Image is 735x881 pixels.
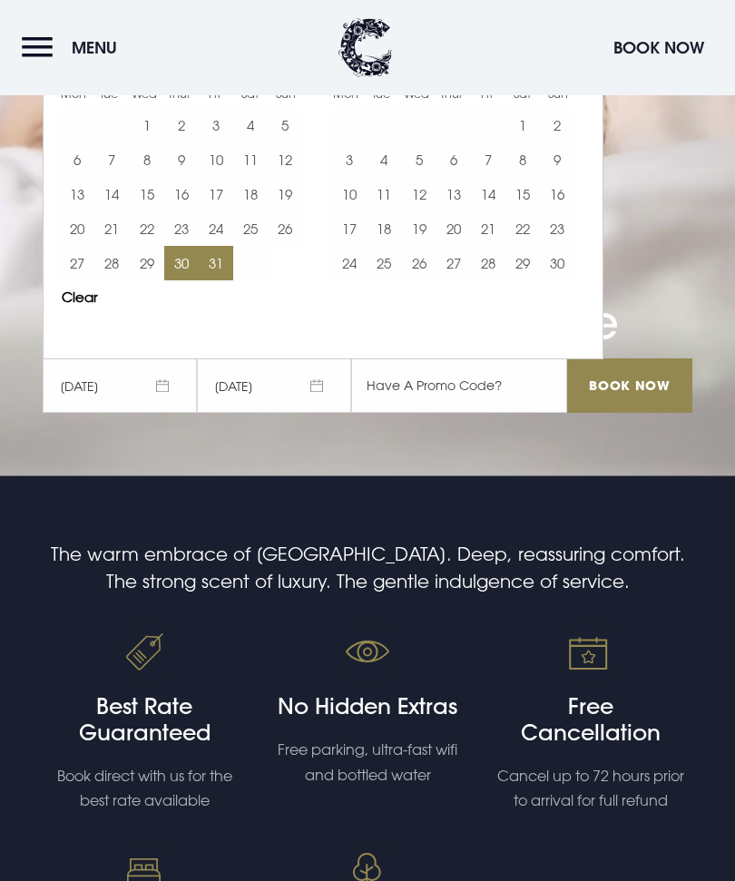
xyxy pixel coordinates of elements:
button: 5 [401,142,436,177]
td: Choose Wednesday, November 12, 2025 as your end date. [401,177,436,211]
button: 27 [436,246,471,280]
td: Choose Friday, November 14, 2025 as your end date. [471,177,505,211]
td: Choose Thursday, October 2, 2025 as your end date. [164,108,199,142]
td: Choose Friday, October 24, 2025 as your end date. [199,211,233,246]
td: Choose Monday, October 6, 2025 as your end date. [60,142,94,177]
button: 10 [199,142,233,177]
button: 1 [129,108,163,142]
button: 12 [401,177,436,211]
p: Cancel up to 72 hours prior to arrival for full refund [496,764,685,813]
button: 6 [60,142,94,177]
button: 21 [471,211,505,246]
button: 28 [94,246,129,280]
td: Choose Sunday, October 19, 2025 as your end date. [268,177,302,211]
button: 2 [540,108,574,142]
button: 3 [199,108,233,142]
td: Choose Thursday, November 20, 2025 as your end date. [436,211,471,246]
button: 9 [164,142,199,177]
td: Choose Wednesday, October 29, 2025 as your end date. [129,246,163,280]
button: 15 [505,177,540,211]
td: Choose Wednesday, November 19, 2025 as your end date. [401,211,436,246]
td: Choose Saturday, November 29, 2025 as your end date. [505,246,540,280]
button: 13 [436,177,471,211]
td: Choose Sunday, November 30, 2025 as your end date. [540,246,574,280]
button: 9 [540,142,574,177]
button: 3 [332,142,367,177]
td: Choose Saturday, October 18, 2025 as your end date. [233,177,268,211]
button: 8 [129,142,163,177]
button: 29 [505,246,540,280]
td: Choose Monday, November 24, 2025 as your end date. [332,246,367,280]
td: Choose Thursday, November 6, 2025 as your end date. [436,142,471,177]
td: Choose Tuesday, October 14, 2025 as your end date. [94,177,129,211]
button: 23 [540,211,574,246]
td: Choose Wednesday, October 22, 2025 as your end date. [129,211,163,246]
h4: Best Rate Guaranteed [50,693,239,746]
td: Choose Saturday, October 25, 2025 as your end date. [233,211,268,246]
span: [DATE] [43,358,197,413]
input: Have A Promo Code? [351,358,567,413]
button: 11 [233,142,268,177]
button: 24 [332,246,367,280]
button: 4 [367,142,401,177]
td: Choose Monday, November 17, 2025 as your end date. [332,211,367,246]
td: Choose Friday, October 3, 2025 as your end date. [199,108,233,142]
td: Choose Friday, October 10, 2025 as your end date. [199,142,233,177]
span: The warm embrace of [GEOGRAPHIC_DATA]. Deep, reassuring comfort. The strong scent of luxury. The ... [51,543,685,592]
button: 18 [367,211,401,246]
button: 18 [233,177,268,211]
button: 31 [199,246,233,280]
td: Choose Sunday, October 12, 2025 as your end date. [268,142,302,177]
td: Choose Saturday, October 4, 2025 as your end date. [233,108,268,142]
img: Clandeboye Lodge [338,18,393,77]
td: Choose Sunday, October 5, 2025 as your end date. [268,108,302,142]
button: 25 [367,246,401,280]
td: Choose Friday, November 21, 2025 as your end date. [471,211,505,246]
td: Choose Saturday, October 11, 2025 as your end date. [233,142,268,177]
button: 27 [60,246,94,280]
td: Choose Sunday, November 2, 2025 as your end date. [540,108,574,142]
button: 15 [129,177,163,211]
td: Choose Monday, October 20, 2025 as your end date. [60,211,94,246]
button: 16 [540,177,574,211]
td: Choose Tuesday, November 25, 2025 as your end date. [367,246,401,280]
button: 24 [199,211,233,246]
td: Choose Thursday, October 23, 2025 as your end date. [164,211,199,246]
button: 19 [268,177,302,211]
td: Choose Tuesday, November 11, 2025 as your end date. [367,177,401,211]
button: 17 [332,211,367,246]
button: 13 [60,177,94,211]
td: Choose Saturday, November 8, 2025 as your end date. [505,142,540,177]
button: 7 [471,142,505,177]
button: Book Now [604,28,713,67]
td: Choose Tuesday, November 4, 2025 as your end date. [367,142,401,177]
td: Choose Wednesday, November 5, 2025 as your end date. [401,142,436,177]
td: Choose Tuesday, October 7, 2025 as your end date. [94,142,129,177]
td: Choose Monday, October 27, 2025 as your end date. [60,246,94,280]
input: Book Now [567,358,692,413]
td: Choose Tuesday, November 18, 2025 as your end date. [367,211,401,246]
img: No hidden fees [336,621,399,684]
td: Choose Monday, November 3, 2025 as your end date. [332,142,367,177]
button: 23 [164,211,199,246]
button: 30 [540,246,574,280]
button: 10 [332,177,367,211]
button: 14 [471,177,505,211]
td: Choose Friday, November 7, 2025 as your end date. [471,142,505,177]
td: Choose Saturday, November 15, 2025 as your end date. [505,177,540,211]
td: Choose Friday, October 17, 2025 as your end date. [199,177,233,211]
p: Free parking, ultra-fast wifi and bottled water [273,738,462,787]
img: Tailored bespoke events venue [559,621,622,684]
button: 1 [505,108,540,142]
button: 20 [60,211,94,246]
button: 26 [401,246,436,280]
button: 7 [94,142,129,177]
button: 30 [164,246,199,280]
button: 26 [268,211,302,246]
button: 28 [471,246,505,280]
button: 2 [164,108,199,142]
button: 21 [94,211,129,246]
button: 12 [268,142,302,177]
td: Choose Sunday, November 9, 2025 as your end date. [540,142,574,177]
button: 22 [129,211,163,246]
